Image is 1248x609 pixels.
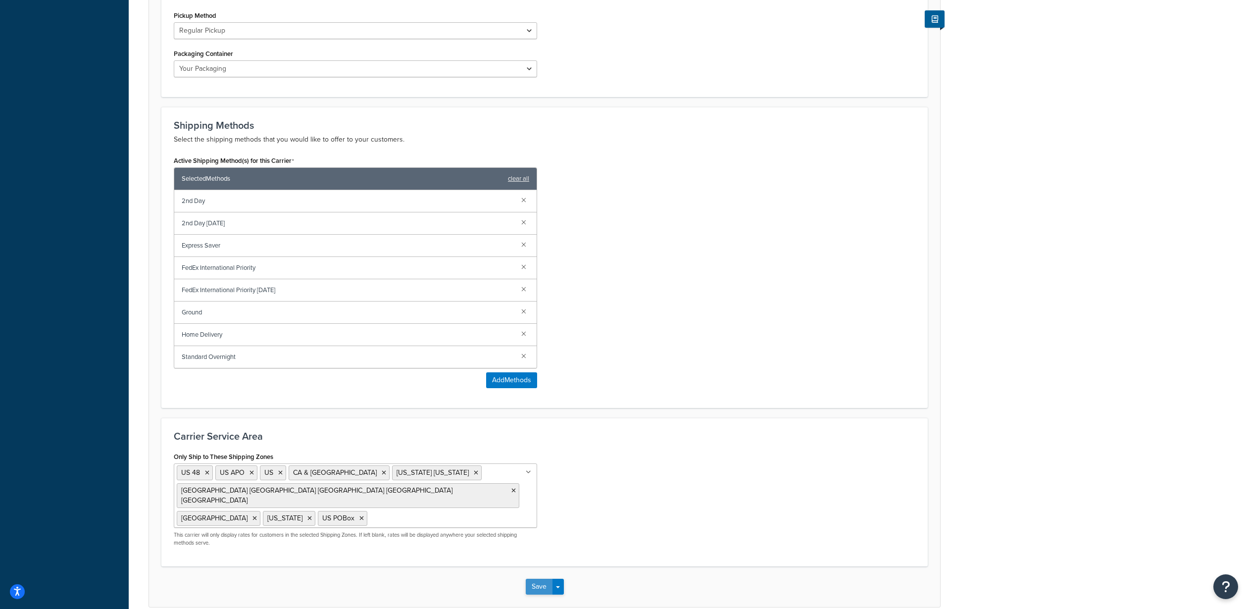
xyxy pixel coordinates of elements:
label: Packaging Container [174,50,233,57]
span: CA & [GEOGRAPHIC_DATA] [293,467,377,478]
h3: Carrier Service Area [174,431,915,442]
span: US 48 [181,467,200,478]
span: US POBox [322,513,354,523]
span: Selected Methods [182,172,503,186]
p: This carrier will only display rates for customers in the selected Shipping Zones. If left blank,... [174,531,537,547]
span: Standard Overnight [182,350,513,364]
label: Only Ship to These Shipping Zones [174,453,273,460]
button: Open Resource Center [1213,574,1238,599]
label: Pickup Method [174,12,216,19]
h3: Shipping Methods [174,120,915,131]
button: AddMethods [486,372,537,388]
p: Select the shipping methods that you would like to offer to your customers. [174,134,915,146]
span: [GEOGRAPHIC_DATA] [181,513,248,523]
span: [US_STATE] [US_STATE] [397,467,469,478]
span: [US_STATE] [267,513,302,523]
a: clear all [508,172,529,186]
button: Save [526,579,552,595]
span: FedEx International Priority [182,261,513,275]
span: US APO [220,467,245,478]
label: Active Shipping Method(s) for this Carrier [174,157,294,165]
button: Show Help Docs [925,10,945,28]
span: [GEOGRAPHIC_DATA] [GEOGRAPHIC_DATA] [GEOGRAPHIC_DATA] [GEOGRAPHIC_DATA] [GEOGRAPHIC_DATA] [181,485,452,506]
span: Home Delivery [182,328,513,342]
span: US [264,467,273,478]
span: FedEx International Priority [DATE] [182,283,513,297]
span: Ground [182,305,513,319]
span: 2nd Day [DATE] [182,216,513,230]
span: 2nd Day [182,194,513,208]
span: Express Saver [182,239,513,253]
